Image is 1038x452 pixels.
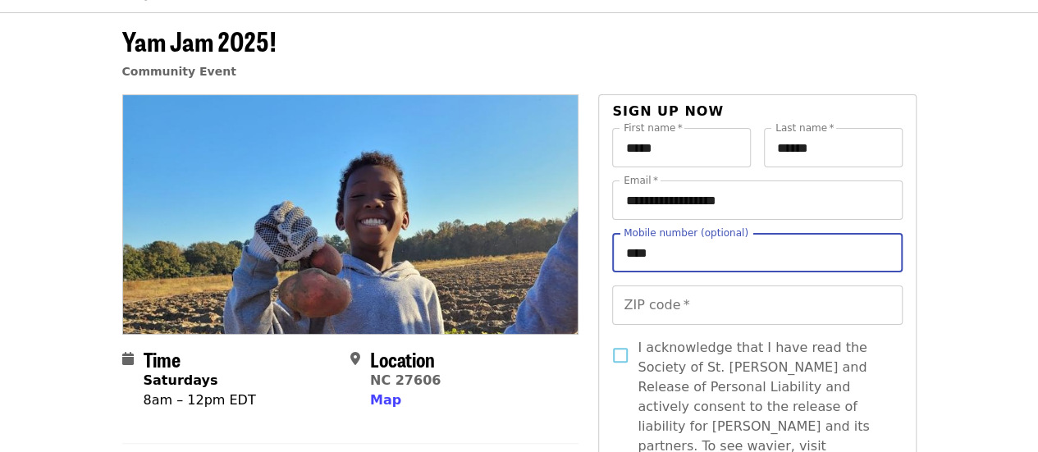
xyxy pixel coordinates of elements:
a: Community Event [122,65,236,78]
span: Location [370,345,435,373]
label: Last name [775,123,834,133]
i: map-marker-alt icon [350,351,360,367]
input: First name [612,128,751,167]
img: Yam Jam 2025! organized by Society of St. Andrew [123,95,578,333]
a: NC 27606 [370,372,441,388]
input: Last name [764,128,903,167]
span: Time [144,345,181,373]
label: Mobile number (optional) [624,228,748,238]
label: Email [624,176,658,185]
i: calendar icon [122,351,134,367]
strong: Saturdays [144,372,218,388]
input: ZIP code [612,285,902,325]
button: Map [370,390,401,410]
input: Email [612,180,902,220]
span: Sign up now [612,103,724,119]
label: First name [624,123,683,133]
input: Mobile number (optional) [612,233,902,272]
span: Map [370,392,401,408]
div: 8am – 12pm EDT [144,390,256,410]
span: Yam Jam 2025! [122,21,277,60]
